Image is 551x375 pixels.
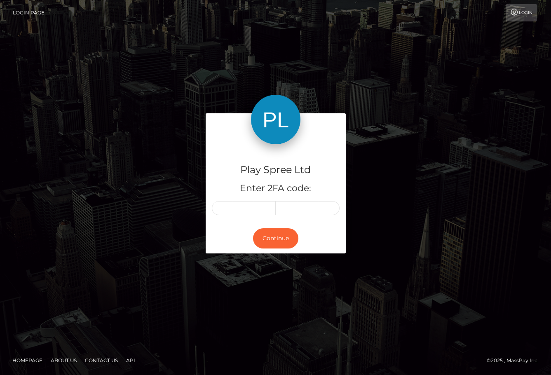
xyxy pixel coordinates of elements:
[253,228,298,248] button: Continue
[82,354,121,367] a: Contact Us
[212,182,340,195] h5: Enter 2FA code:
[212,163,340,177] h4: Play Spree Ltd
[506,4,537,21] a: Login
[13,4,45,21] a: Login Page
[47,354,80,367] a: About Us
[123,354,138,367] a: API
[9,354,46,367] a: Homepage
[251,95,300,144] img: Play Spree Ltd
[487,356,545,365] div: © 2025 , MassPay Inc.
